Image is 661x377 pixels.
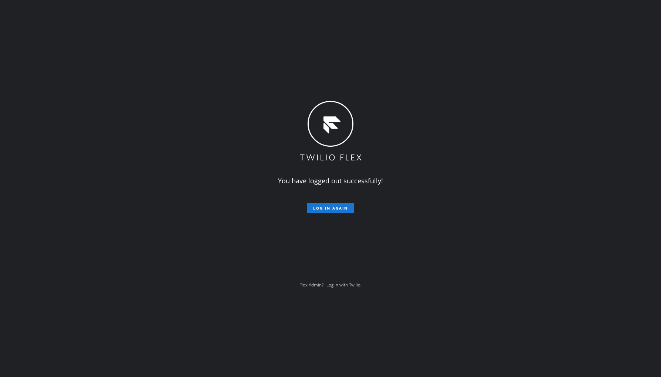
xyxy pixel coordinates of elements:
[326,282,362,288] a: Log in with Twilio.
[299,282,323,288] span: Flex Admin?
[278,176,383,185] span: You have logged out successfully!
[313,206,348,211] span: Log in again
[307,203,354,213] button: Log in again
